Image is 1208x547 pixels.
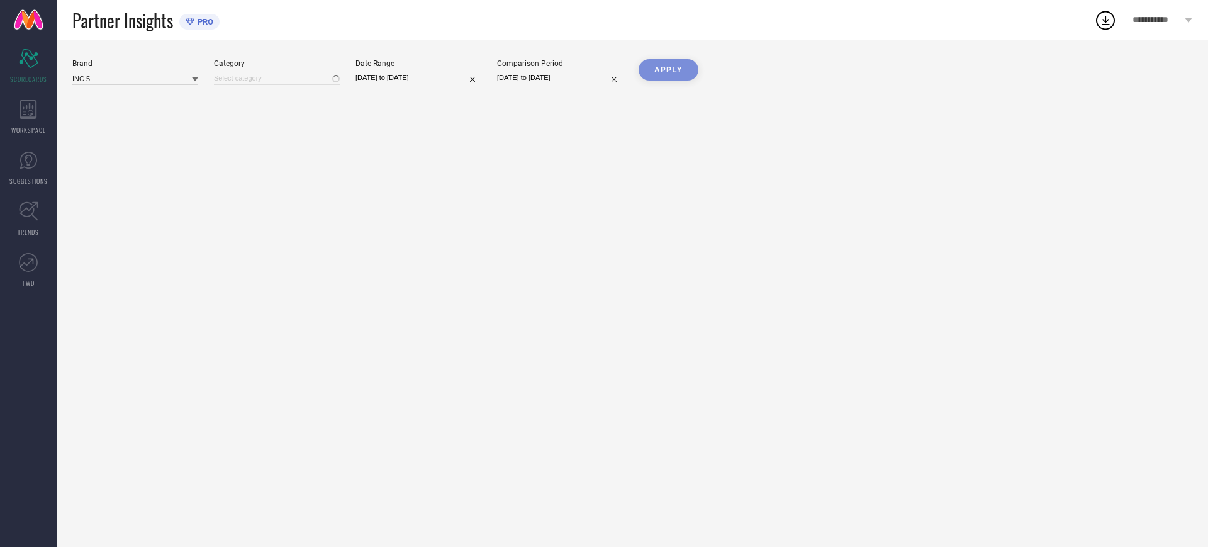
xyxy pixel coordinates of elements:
[194,17,213,26] span: PRO
[355,59,481,68] div: Date Range
[355,71,481,84] input: Select date range
[18,227,39,237] span: TRENDS
[72,59,198,68] div: Brand
[11,125,46,135] span: WORKSPACE
[1094,9,1117,31] div: Open download list
[9,176,48,186] span: SUGGESTIONS
[23,278,35,288] span: FWD
[497,71,623,84] input: Select comparison period
[214,59,340,68] div: Category
[10,74,47,84] span: SCORECARDS
[497,59,623,68] div: Comparison Period
[72,8,173,33] span: Partner Insights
